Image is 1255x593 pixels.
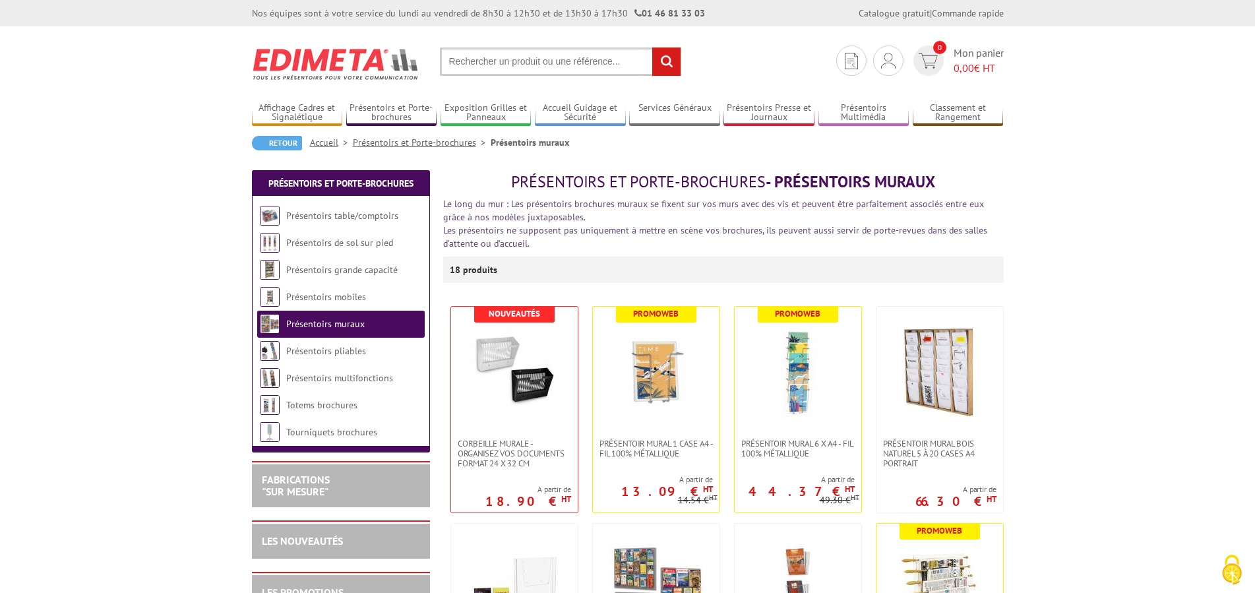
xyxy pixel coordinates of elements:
[252,40,420,88] img: Edimeta
[933,41,946,54] span: 0
[954,46,1004,76] span: Mon panier
[610,327,702,419] img: Présentoir mural 1 case A4 - Fil 100% métallique
[252,7,705,20] div: Nos équipes sont à votre service du lundi au vendredi de 8h30 à 12h30 et de 13h30 à 17h30
[915,484,996,495] span: A partir de
[954,61,1004,76] span: € HT
[443,224,987,249] font: Les présentoirs ne supposent pas uniquement à mettre en scène vos brochures, ils peuvent aussi se...
[489,308,540,319] b: Nouveautés
[634,7,705,19] strong: 01 46 81 33 03
[593,474,713,485] span: A partir de
[652,47,681,76] input: rechercher
[485,497,571,505] p: 18.90 €
[260,314,280,334] img: Présentoirs muraux
[260,233,280,253] img: Présentoirs de sol sur pied
[260,368,280,388] img: Présentoirs multifonctions
[1209,548,1255,593] button: Cookies (fenêtre modale)
[353,137,491,148] a: Présentoirs et Porte-brochures
[286,264,398,276] a: Présentoirs grande capacité
[443,173,1004,191] h1: - Présentoirs muraux
[633,308,679,319] b: Promoweb
[440,47,681,76] input: Rechercher un produit ou une référence...
[252,102,343,124] a: Affichage Cadres et Signalétique
[260,260,280,280] img: Présentoirs grande capacité
[775,308,820,319] b: Promoweb
[881,53,896,69] img: devis rapide
[260,206,280,226] img: Présentoirs table/comptoirs
[1215,553,1248,586] img: Cookies (fenêtre modale)
[260,422,280,442] img: Tourniquets brochures
[260,395,280,415] img: Totems brochures
[954,61,974,75] span: 0,00
[286,426,377,438] a: Tourniquets brochures
[876,439,1003,468] a: Présentoir Mural Bois naturel 5 à 20 cases A4 Portrait
[599,439,713,458] span: Présentoir mural 1 case A4 - Fil 100% métallique
[932,7,1004,19] a: Commande rapide
[621,487,713,495] p: 13.09 €
[741,439,855,458] span: Présentoir mural 6 x A4 - Fil 100% métallique
[678,495,718,505] p: 14.54 €
[561,493,571,505] sup: HT
[851,493,859,502] sup: HT
[268,177,413,189] a: Présentoirs et Porte-brochures
[820,495,859,505] p: 49.30 €
[535,102,626,124] a: Accueil Guidage et Sécurité
[910,46,1004,76] a: devis rapide 0 Mon panier 0,00€ HT
[485,484,571,495] span: A partir de
[703,484,713,495] sup: HT
[845,53,858,69] img: devis rapide
[883,439,996,468] span: Présentoir Mural Bois naturel 5 à 20 cases A4 Portrait
[443,198,984,223] font: Le long du mur : Les présentoirs brochures muraux se fixent sur vos murs avec des vis et peuvent ...
[491,136,569,149] li: Présentoirs muraux
[723,102,814,124] a: Présentoirs Presse et Journaux
[919,53,938,69] img: devis rapide
[894,327,986,419] img: Présentoir Mural Bois naturel 5 à 20 cases A4 Portrait
[735,439,861,458] a: Présentoir mural 6 x A4 - Fil 100% métallique
[346,102,437,124] a: Présentoirs et Porte-brochures
[286,345,366,357] a: Présentoirs pliables
[845,484,855,495] sup: HT
[262,534,343,547] a: LES NOUVEAUTÉS
[286,237,393,249] a: Présentoirs de sol sur pied
[859,7,930,19] a: Catalogue gratuit
[286,372,393,384] a: Présentoirs multifonctions
[913,102,1004,124] a: Classement et Rangement
[917,525,962,536] b: Promoweb
[468,327,561,419] img: Corbeille Murale - Organisez vos documents format 24 x 32 cm
[709,493,718,502] sup: HT
[859,7,1004,20] div: |
[286,399,357,411] a: Totems brochures
[450,257,499,283] p: 18 produits
[818,102,909,124] a: Présentoirs Multimédia
[310,137,353,148] a: Accueil
[752,327,844,419] img: Présentoir mural 6 x A4 - Fil 100% métallique
[987,493,996,505] sup: HT
[629,102,720,124] a: Services Généraux
[749,487,855,495] p: 44.37 €
[286,318,365,330] a: Présentoirs muraux
[252,136,302,150] a: Retour
[593,439,719,458] a: Présentoir mural 1 case A4 - Fil 100% métallique
[511,172,766,192] span: Présentoirs et Porte-brochures
[915,497,996,505] p: 66.30 €
[458,439,571,468] span: Corbeille Murale - Organisez vos documents format 24 x 32 cm
[286,291,366,303] a: Présentoirs mobiles
[260,287,280,307] img: Présentoirs mobiles
[441,102,532,124] a: Exposition Grilles et Panneaux
[262,473,330,498] a: FABRICATIONS"Sur Mesure"
[286,210,398,222] a: Présentoirs table/comptoirs
[260,341,280,361] img: Présentoirs pliables
[451,439,578,468] a: Corbeille Murale - Organisez vos documents format 24 x 32 cm
[735,474,855,485] span: A partir de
